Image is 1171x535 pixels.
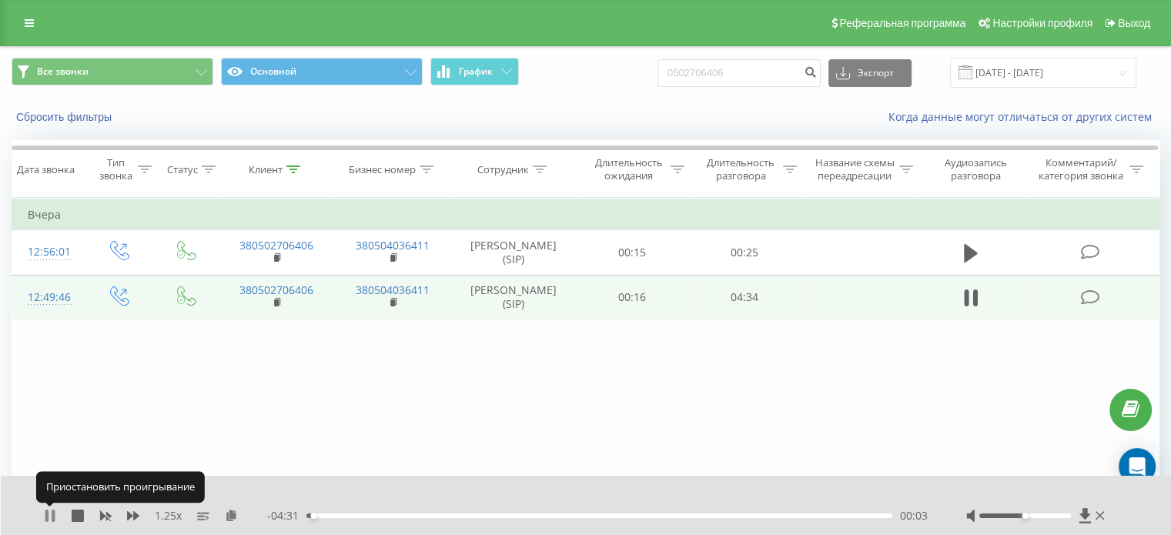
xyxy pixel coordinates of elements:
[815,156,895,182] div: Название схемы переадресации
[249,163,283,176] div: Клиент
[97,156,133,182] div: Тип звонка
[28,283,69,313] div: 12:49:46
[310,513,316,519] div: Accessibility label
[591,156,667,182] div: Длительность ожидания
[477,163,529,176] div: Сотрудник
[931,156,1021,182] div: Аудиозапись разговора
[702,156,779,182] div: Длительность разговора
[900,508,928,523] span: 00:03
[451,230,577,275] td: [PERSON_NAME] (SIP)
[167,163,198,176] div: Статус
[451,275,577,319] td: [PERSON_NAME] (SIP)
[239,238,313,252] a: 380502706406
[267,508,306,523] span: - 04:31
[828,59,912,87] button: Экспорт
[888,109,1159,124] a: Когда данные могут отличаться от других систем
[688,230,800,275] td: 00:25
[459,66,493,77] span: График
[37,65,89,78] span: Все звонки
[992,17,1092,29] span: Настройки профиля
[1118,17,1150,29] span: Выход
[577,230,688,275] td: 00:15
[356,238,430,252] a: 380504036411
[1035,156,1126,182] div: Комментарий/категория звонка
[12,199,1159,230] td: Вчера
[349,163,416,176] div: Бизнес номер
[239,283,313,297] a: 380502706406
[688,275,800,319] td: 04:34
[577,275,688,319] td: 00:16
[1022,513,1028,519] div: Accessibility label
[17,163,75,176] div: Дата звонка
[839,17,965,29] span: Реферальная программа
[430,58,519,85] button: График
[657,59,821,87] input: Поиск по номеру
[12,58,213,85] button: Все звонки
[28,237,69,267] div: 12:56:01
[221,58,423,85] button: Основной
[356,283,430,297] a: 380504036411
[36,472,205,503] div: Приостановить проигрывание
[1119,448,1156,485] div: Open Intercom Messenger
[155,508,182,523] span: 1.25 x
[12,110,119,124] button: Сбросить фильтры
